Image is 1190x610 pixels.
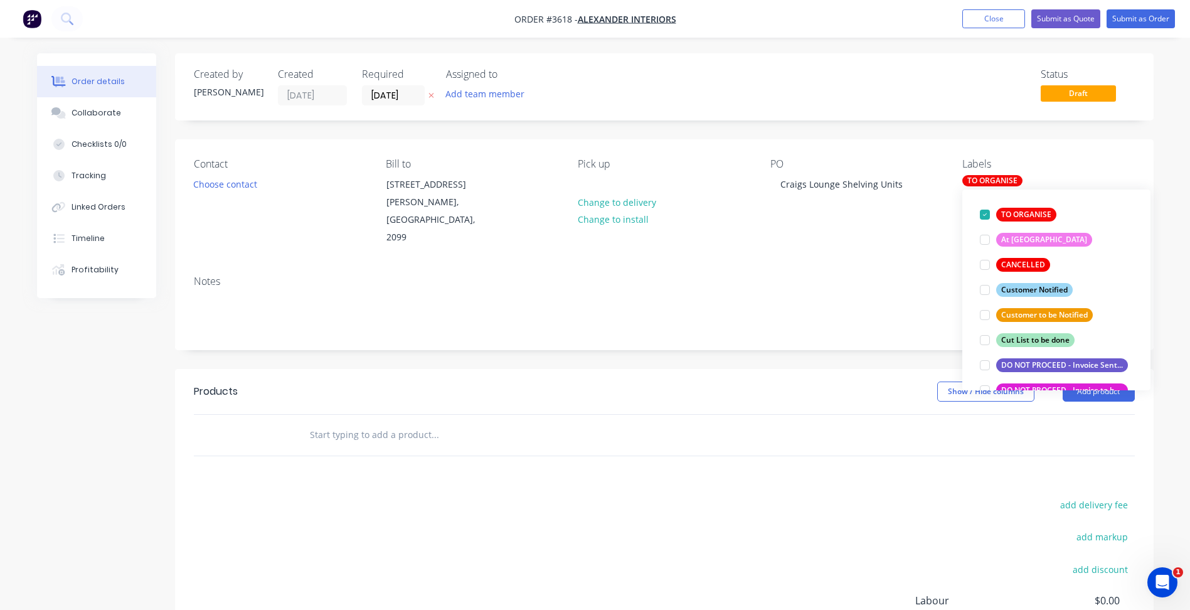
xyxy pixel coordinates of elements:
[975,306,1098,324] button: Customer to be Notified
[1173,567,1183,577] span: 1
[962,9,1025,28] button: Close
[37,191,156,223] button: Linked Orders
[1066,560,1135,577] button: add discount
[362,68,431,80] div: Required
[1041,68,1135,80] div: Status
[996,358,1128,372] div: DO NOT PROCEED - Invoice Sent Awaiting Payment
[278,68,347,80] div: Created
[72,76,125,87] div: Order details
[446,85,531,102] button: Add team member
[1031,9,1100,28] button: Submit as Quote
[72,264,119,276] div: Profitability
[23,9,41,28] img: Factory
[72,139,127,150] div: Checklists 0/0
[571,193,662,210] button: Change to delivery
[578,13,676,25] a: Alexander Interiors
[72,201,125,213] div: Linked Orders
[975,206,1061,223] button: TO ORGANISE
[1147,567,1177,597] iframe: Intercom live chat
[37,66,156,97] button: Order details
[37,254,156,286] button: Profitability
[438,85,531,102] button: Add team member
[937,382,1034,402] button: Show / Hide columns
[37,97,156,129] button: Collaborate
[72,107,121,119] div: Collaborate
[996,233,1092,247] div: At [GEOGRAPHIC_DATA]
[975,231,1097,249] button: At [GEOGRAPHIC_DATA]
[37,160,156,191] button: Tracking
[770,175,913,193] div: Craigs Lounge Shelving Units
[996,258,1050,272] div: CANCELLED
[915,593,1027,608] span: Labour
[975,331,1080,349] button: Cut List to be done
[386,176,491,193] div: [STREET_ADDRESS]
[962,158,1134,170] div: Labels
[186,175,263,192] button: Choose contact
[194,276,1135,287] div: Notes
[996,383,1128,397] div: DO NOT PROCEED - Invoice to be Sent
[37,129,156,160] button: Checklists 0/0
[386,193,491,246] div: [PERSON_NAME], [GEOGRAPHIC_DATA], 2099
[996,333,1075,347] div: Cut List to be done
[72,233,105,244] div: Timeline
[1041,85,1116,101] span: Draft
[975,356,1133,374] button: DO NOT PROCEED - Invoice Sent Awaiting Payment
[309,422,560,447] input: Start typing to add a product...
[975,281,1078,299] button: Customer Notified
[962,175,1023,186] div: TO ORGANISE
[37,223,156,254] button: Timeline
[386,158,558,170] div: Bill to
[571,211,655,228] button: Change to install
[996,308,1093,322] div: Customer to be Notified
[1054,496,1135,513] button: add delivery fee
[1063,382,1135,402] button: Add product
[376,175,501,247] div: [STREET_ADDRESS][PERSON_NAME], [GEOGRAPHIC_DATA], 2099
[996,208,1056,222] div: TO ORGANISE
[578,158,750,170] div: Pick up
[1026,593,1119,608] span: $0.00
[1107,9,1175,28] button: Submit as Order
[770,158,942,170] div: PO
[194,384,238,399] div: Products
[975,382,1133,399] button: DO NOT PROCEED - Invoice to be Sent
[996,283,1073,297] div: Customer Notified
[975,256,1055,274] button: CANCELLED
[446,68,571,80] div: Assigned to
[1070,528,1135,545] button: add markup
[514,13,578,25] span: Order #3618 -
[194,85,263,99] div: [PERSON_NAME]
[194,68,263,80] div: Created by
[72,170,106,181] div: Tracking
[194,158,366,170] div: Contact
